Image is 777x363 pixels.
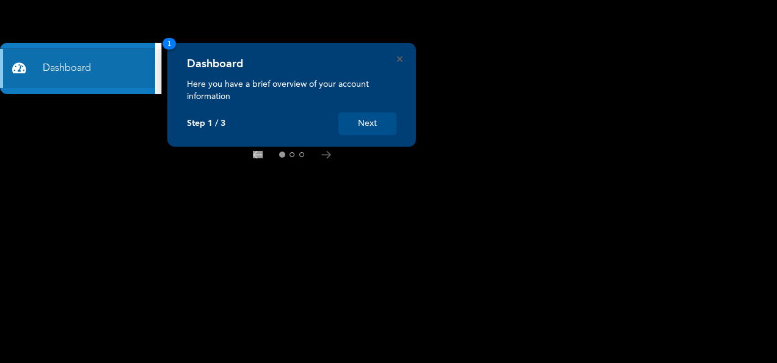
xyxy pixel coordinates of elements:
[187,119,225,129] p: Step 1 / 3
[187,78,396,103] p: Here you have a brief overview of your account information
[338,112,396,135] button: Next
[162,38,176,50] span: 1
[187,57,243,71] h4: Dashboard
[397,56,403,62] button: Close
